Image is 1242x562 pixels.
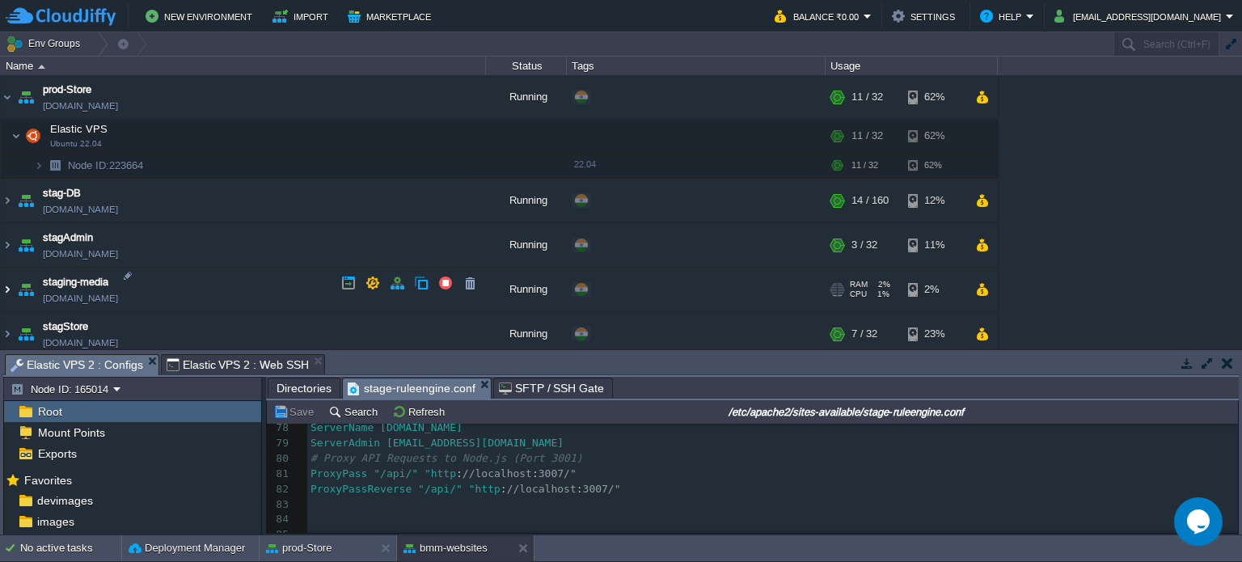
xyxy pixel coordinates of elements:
[486,312,567,356] div: Running
[146,6,257,26] button: New Environment
[15,75,37,119] img: AMDAwAAAACH5BAEAAAAALAAAAAABAAEAAAICRAEAOw==
[49,123,110,135] a: Elastic VPSUbuntu 22.04
[310,467,456,480] span: ProxyPass "/api/" "http
[35,404,65,419] span: Root
[499,378,605,398] span: SFTP / SSH Gate
[43,98,118,114] span: [DOMAIN_NAME]
[851,223,877,267] div: 3 / 32
[850,280,868,289] span: RAM
[532,467,539,480] span: :
[487,57,566,75] div: Status
[851,312,877,356] div: 7 / 32
[68,159,109,171] span: Node ID:
[38,65,45,69] img: AMDAwAAAACH5BAEAAAAALAAAAAABAAEAAAICRAEAOw==
[1,268,14,311] img: AMDAwAAAACH5BAEAAAAALAAAAAABAAEAAAICRAEAOw==
[908,120,961,152] div: 62%
[577,483,583,495] span: :
[15,223,37,267] img: AMDAwAAAACH5BAEAAAAALAAAAAABAAEAAAICRAEAOw==
[43,82,91,98] a: prod-Store
[167,355,309,374] span: Elastic VPS 2 : Web SSH
[486,268,567,311] div: Running
[44,153,66,178] img: AMDAwAAAACH5BAEAAAAALAAAAAABAAEAAAICRAEAOw==
[43,201,118,218] span: [DOMAIN_NAME]
[874,280,890,289] span: 2%
[267,451,293,467] div: 80
[15,312,37,356] img: AMDAwAAAACH5BAEAAAAALAAAAAABAAEAAAICRAEAOw==
[310,421,463,433] span: ServerName [DOMAIN_NAME]
[851,75,883,119] div: 11 / 32
[851,120,883,152] div: 11 / 32
[348,6,436,26] button: Marketplace
[1174,497,1226,546] iframe: chat widget
[873,289,889,299] span: 1%
[43,274,108,290] a: staging-media
[908,268,961,311] div: 2%
[43,230,93,246] span: stagAdmin
[129,540,245,556] button: Deployment Manager
[486,75,567,119] div: Running
[850,289,867,299] span: CPU
[273,404,319,419] button: Save
[568,57,825,75] div: Tags
[15,179,37,222] img: AMDAwAAAACH5BAEAAAAALAAAAAABAAEAAAICRAEAOw==
[267,482,293,497] div: 82
[908,312,961,356] div: 23%
[1,223,14,267] img: AMDAwAAAACH5BAEAAAAALAAAAAABAAEAAAICRAEAOw==
[266,540,332,556] button: prod-Store
[11,355,143,375] span: Elastic VPS 2 : Configs
[34,153,44,178] img: AMDAwAAAACH5BAEAAAAALAAAAAABAAEAAAICRAEAOw==
[277,378,332,398] span: Directories
[574,159,596,169] span: 22.04
[1054,6,1226,26] button: [EMAIL_ADDRESS][DOMAIN_NAME]
[35,425,108,440] span: Mount Points
[22,120,44,152] img: AMDAwAAAACH5BAEAAAAALAAAAAABAAEAAAICRAEAOw==
[267,420,293,436] div: 78
[66,158,146,172] span: 223664
[35,446,79,461] a: Exports
[507,483,577,495] span: //localhost
[34,514,77,529] a: images
[775,6,864,26] button: Balance ₹0.00
[583,483,621,495] span: 3007/"
[1,312,14,356] img: AMDAwAAAACH5BAEAAAAALAAAAAABAAEAAAICRAEAOw==
[908,179,961,222] div: 12%
[2,57,485,75] div: Name
[908,223,961,267] div: 11%
[456,467,463,480] span: :
[21,474,74,487] a: Favorites
[403,540,488,556] button: bmm-websites
[267,467,293,482] div: 81
[1,75,14,119] img: AMDAwAAAACH5BAEAAAAALAAAAAABAAEAAAICRAEAOw==
[892,6,960,26] button: Settings
[908,153,961,178] div: 62%
[463,467,532,480] span: //localhost
[980,6,1026,26] button: Help
[43,335,118,351] span: [DOMAIN_NAME]
[328,404,382,419] button: Search
[272,6,333,26] button: Import
[43,185,81,201] a: stag-DB
[486,179,567,222] div: Running
[486,223,567,267] div: Running
[15,268,37,311] img: AMDAwAAAACH5BAEAAAAALAAAAAABAAEAAAICRAEAOw==
[6,32,86,55] button: Env Groups
[539,467,577,480] span: 3007/"
[851,153,878,178] div: 11 / 32
[267,512,293,527] div: 84
[34,493,95,508] a: devimages
[43,290,118,306] a: [DOMAIN_NAME]
[908,75,961,119] div: 62%
[1,179,14,222] img: AMDAwAAAACH5BAEAAAAALAAAAAABAAEAAAICRAEAOw==
[21,473,74,488] span: Favorites
[851,179,889,222] div: 14 / 160
[267,436,293,451] div: 79
[43,319,88,335] a: stagStore
[392,404,450,419] button: Refresh
[66,158,146,172] a: Node ID:223664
